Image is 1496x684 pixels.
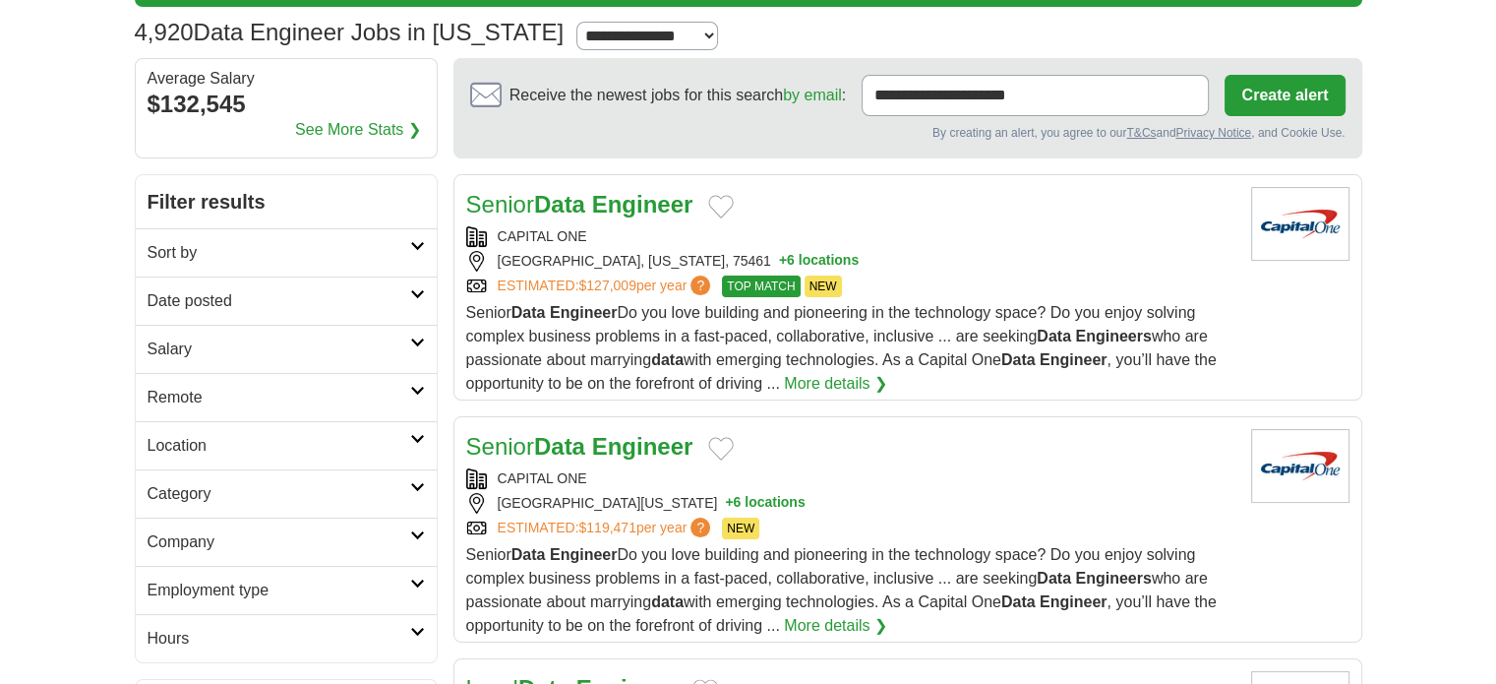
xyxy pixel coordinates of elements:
div: $132,545 [148,87,425,122]
h2: Hours [148,627,410,651]
strong: Data [1001,351,1036,368]
a: Remote [136,373,437,421]
div: [GEOGRAPHIC_DATA], [US_STATE], 75461 [466,251,1235,272]
strong: Engineer [1040,593,1107,610]
h2: Company [148,530,410,554]
div: [GEOGRAPHIC_DATA][US_STATE] [466,493,1235,514]
h2: Salary [148,338,410,361]
strong: Data [534,433,585,460]
span: Senior Do you love building and pioneering in the technology space? Do you enjoy solving complex ... [466,546,1217,634]
a: Category [136,469,437,518]
span: ? [690,276,710,295]
a: T&Cs [1126,126,1156,140]
span: NEW [722,518,759,539]
button: +6 locations [725,493,805,514]
h2: Sort by [148,241,410,265]
img: Capital One logo [1251,187,1349,261]
a: Company [136,518,437,566]
strong: data [651,351,684,368]
h1: Data Engineer Jobs in [US_STATE] [135,19,565,45]
h2: Filter results [136,175,437,228]
span: TOP MATCH [722,276,800,297]
h2: Category [148,482,410,506]
strong: Data [511,304,546,321]
h2: Location [148,434,410,458]
a: ESTIMATED:$127,009per year? [498,276,715,297]
strong: Data [511,546,546,563]
a: Hours [136,614,437,662]
h2: Employment type [148,579,410,602]
a: CAPITAL ONE [498,228,587,244]
span: NEW [805,276,842,297]
strong: Engineers [1075,570,1151,587]
a: Salary [136,325,437,373]
span: + [725,493,733,514]
strong: Engineer [592,433,693,460]
span: 4,920 [135,15,194,50]
a: Privacy Notice [1175,126,1251,140]
span: $119,471 [578,520,635,535]
strong: data [651,593,684,610]
a: Sort by [136,228,437,277]
strong: Engineer [550,304,617,321]
span: + [779,251,787,272]
div: By creating an alert, you agree to our and , and Cookie Use. [470,124,1346,142]
button: Add to favorite jobs [708,195,734,218]
a: Location [136,421,437,469]
a: by email [783,87,842,103]
img: Capital One logo [1251,429,1349,503]
button: Add to favorite jobs [708,437,734,461]
span: ? [690,518,710,537]
div: Average Salary [148,71,425,87]
h2: Remote [148,386,410,409]
a: CAPITAL ONE [498,470,587,486]
strong: Engineer [1040,351,1107,368]
strong: Data [1037,328,1071,344]
strong: Data [534,191,585,218]
a: ESTIMATED:$119,471per year? [498,518,715,539]
span: $127,009 [578,278,635,293]
button: Create alert [1225,75,1345,116]
a: See More Stats ❯ [295,118,421,142]
strong: Engineer [592,191,693,218]
h2: Date posted [148,289,410,313]
a: Employment type [136,566,437,614]
strong: Engineer [550,546,617,563]
a: Date posted [136,277,437,325]
a: More details ❯ [784,372,887,396]
a: SeniorData Engineer [466,191,693,218]
span: Senior Do you love building and pioneering in the technology space? Do you enjoy solving complex ... [466,304,1217,392]
a: More details ❯ [784,614,887,638]
button: +6 locations [779,251,859,272]
strong: Data [1037,570,1071,587]
a: SeniorData Engineer [466,433,693,460]
strong: Data [1001,593,1036,610]
span: Receive the newest jobs for this search : [509,84,846,107]
strong: Engineers [1075,328,1151,344]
